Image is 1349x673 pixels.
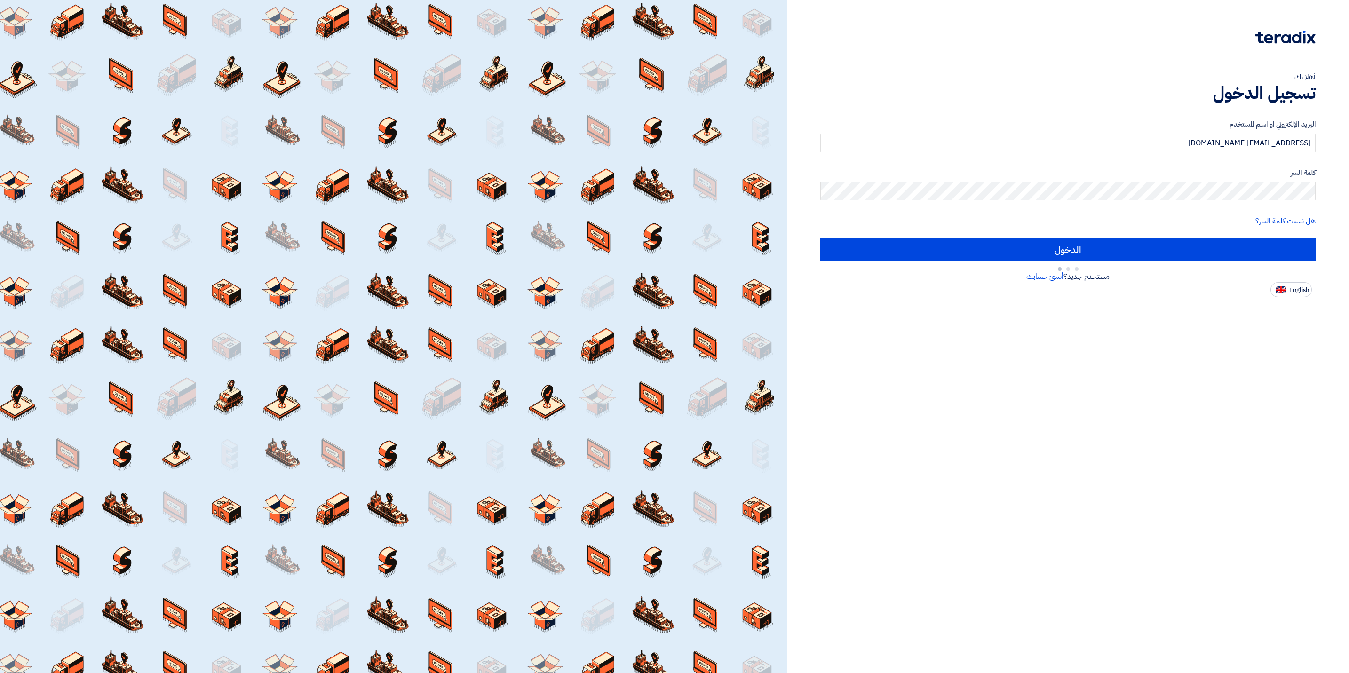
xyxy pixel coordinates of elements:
input: أدخل بريد العمل الإلكتروني او اسم المستخدم الخاص بك ... [820,134,1316,152]
label: البريد الإلكتروني او اسم المستخدم [820,119,1316,130]
a: أنشئ حسابك [1026,271,1063,282]
div: مستخدم جديد؟ [820,271,1316,282]
label: كلمة السر [820,167,1316,178]
a: هل نسيت كلمة السر؟ [1255,215,1316,227]
h1: تسجيل الدخول [820,83,1316,103]
button: English [1270,282,1312,297]
div: أهلا بك ... [820,71,1316,83]
input: الدخول [820,238,1316,261]
img: en-US.png [1276,286,1286,293]
span: English [1289,287,1309,293]
img: Teradix logo [1255,31,1316,44]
